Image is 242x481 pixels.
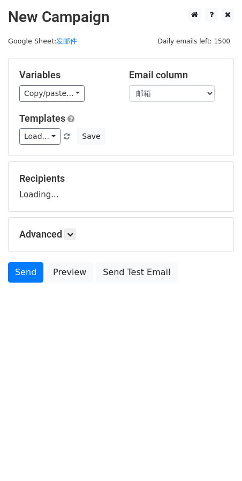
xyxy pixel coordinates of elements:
a: 发邮件 [56,37,77,45]
a: Templates [19,113,65,124]
small: Google Sheet: [8,37,77,45]
a: Send Test Email [96,262,177,283]
div: Loading... [19,173,223,201]
a: Send [8,262,43,283]
h5: Advanced [19,228,223,240]
a: Copy/paste... [19,85,85,102]
a: Daily emails left: 1500 [154,37,234,45]
h2: New Campaign [8,8,234,26]
button: Save [77,128,105,145]
h5: Variables [19,69,113,81]
h5: Email column [129,69,223,81]
h5: Recipients [19,173,223,184]
a: Load... [19,128,61,145]
a: Preview [46,262,93,283]
span: Daily emails left: 1500 [154,35,234,47]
